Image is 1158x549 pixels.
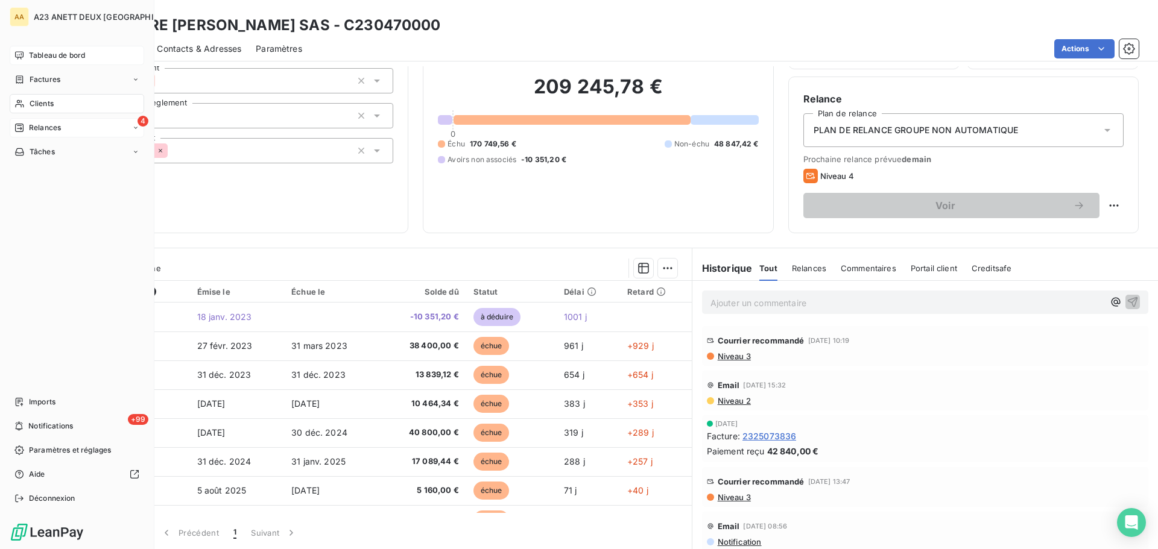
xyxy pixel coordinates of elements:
span: Factures [30,74,60,85]
span: 31 déc. 2024 [197,456,252,466]
span: +40 j [627,485,648,495]
span: A23 ANETT DEUX [GEOGRAPHIC_DATA] [34,12,186,22]
span: 31 déc. 2023 [291,369,346,380]
span: 42 840,00 € [767,445,819,457]
span: Notifications [28,421,73,431]
span: 383 j [564,398,585,409]
span: Paiement reçu [707,445,765,457]
a: Aide [10,465,144,484]
span: Courrier recommandé [718,477,805,486]
span: demain [902,154,931,164]
span: [DATE] [197,427,226,438]
span: [DATE] [197,398,226,409]
div: Statut [473,287,549,296]
span: Contacts & Adresses [157,43,241,55]
span: 5 160,00 € [387,485,459,497]
span: échue [473,395,510,413]
div: Délai [564,287,613,296]
h2: 209 245,78 € [438,75,758,111]
div: Open Intercom Messenger [1117,508,1146,537]
span: 48 847,42 € [714,139,759,149]
span: 319 j [564,427,583,438]
span: 17 089,44 € [387,456,459,468]
span: 288 j [564,456,585,466]
span: [DATE] [715,420,738,427]
div: Solde dû [387,287,459,296]
span: Niveau 4 [820,171,854,181]
span: échue [473,424,510,442]
span: [DATE] 15:32 [743,381,786,389]
span: Tableau de bord [29,50,85,61]
span: [DATE] 08:56 [743,522,787,530]
span: Commentaires [841,263,896,273]
span: Niveau 3 [717,351,751,361]
input: Ajouter une valeur [168,145,177,156]
span: +99 [128,414,148,425]
span: échue [473,366,510,384]
span: +257 j [627,456,653,466]
div: Émise le [197,287,277,296]
span: -10 351,20 € [521,154,566,165]
span: Tout [759,263,777,273]
span: 40 800,00 € [387,427,459,439]
span: 1 [233,527,236,539]
span: 18 janv. 2023 [197,312,252,322]
div: Échue le [291,287,372,296]
span: Déconnexion [29,493,75,504]
span: 31 déc. 2023 [197,369,252,380]
span: Creditsafe [972,263,1012,273]
h3: AMPERE [PERSON_NAME] SAS - C230470000 [106,14,441,36]
span: 38 400,00 € [387,340,459,352]
span: Email [718,380,740,390]
span: 1001 j [564,312,587,322]
span: échue [473,453,510,471]
button: 1 [226,520,244,545]
span: Avoirs non associés [448,154,516,165]
span: Relances [792,263,826,273]
img: Logo LeanPay [10,522,84,542]
span: 10 464,34 € [387,398,459,410]
span: Facture : [707,430,740,442]
span: PLAN DE RELANCE GROUPE NON AUTOMATIQUE [814,124,1019,136]
h6: Historique [692,261,753,275]
span: [DATE] [291,398,320,409]
span: 4 [138,116,148,127]
span: 30 déc. 2024 [291,427,347,438]
div: AA [10,7,29,27]
h6: Relance [803,92,1124,106]
div: Retard [627,287,685,296]
span: 0 [451,129,455,139]
span: 31 mars 2023 [291,340,347,351]
input: Ajouter une valeur [155,75,165,86]
span: 170 749,56 € [470,139,516,149]
span: échue [473,510,510,529]
span: Imports [29,397,55,407]
span: +929 j [627,340,654,351]
span: [DATE] 13:47 [808,478,850,485]
span: Portail client [911,263,957,273]
span: 27 févr. 2023 [197,340,253,351]
span: Notification [717,537,762,547]
button: Précédent [153,520,226,545]
span: Voir [818,201,1073,210]
span: Paramètres [256,43,302,55]
span: [DATE] [291,485,320,495]
span: Aide [29,469,45,480]
span: Tâches [30,146,55,157]
span: 31 janv. 2025 [291,456,346,466]
button: Actions [1054,39,1115,58]
span: Niveau 2 [717,396,751,406]
button: Suivant [244,520,305,545]
span: 961 j [564,340,583,351]
span: Courrier recommandé [718,336,805,345]
span: +353 j [627,398,653,409]
span: 71 j [564,485,577,495]
span: à déduire [473,308,520,326]
span: 654 j [564,369,584,380]
span: Échu [448,139,465,149]
span: +289 j [627,427,654,438]
span: Niveau 3 [717,492,751,502]
button: Voir [803,193,1099,218]
span: +654 j [627,369,653,380]
span: 5 août 2025 [197,485,247,495]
